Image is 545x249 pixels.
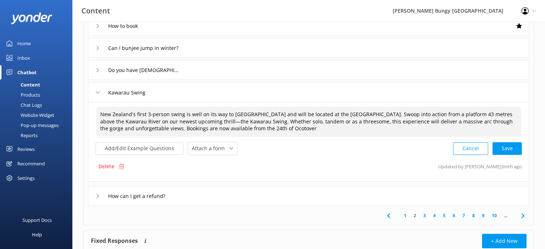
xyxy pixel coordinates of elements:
[22,213,52,227] div: Support Docs
[459,212,469,219] a: 7
[420,212,430,219] a: 3
[469,212,478,219] a: 8
[192,144,229,152] span: Attach a form
[17,156,45,171] div: Recommend
[438,160,522,173] p: Updated by [PERSON_NAME] 3mth ago
[4,130,38,140] div: Reports
[478,212,488,219] a: 9
[4,110,72,120] a: Website Widget
[4,120,59,130] div: Pop-up messages
[98,163,114,170] p: Delete
[17,36,31,51] div: Home
[4,120,72,130] a: Pop-up messages
[400,212,410,219] a: 1
[17,51,30,65] div: Inbox
[4,130,72,140] a: Reports
[482,234,527,248] button: + Add New
[91,234,138,248] h4: Fixed Responses
[17,142,35,156] div: Reviews
[430,212,439,219] a: 4
[4,100,72,110] a: Chat Logs
[32,227,42,242] div: Help
[11,12,52,24] img: yonder-white-logo.png
[449,212,459,219] a: 6
[4,100,42,110] div: Chat Logs
[4,110,54,120] div: Website Widget
[488,212,500,219] a: 10
[17,65,37,80] div: Chatbot
[4,90,40,100] div: Products
[453,142,488,155] button: Cancel
[96,142,183,155] button: Add/Edit Example Questions
[493,142,522,155] button: Save
[17,171,35,185] div: Settings
[4,90,72,100] a: Products
[4,80,72,90] a: Content
[500,212,511,219] span: ...
[439,212,449,219] a: 5
[96,107,521,137] textarea: New Zealand's first 3-person swing is well on its way to [GEOGRAPHIC_DATA] and will be located at...
[81,5,110,17] h3: Content
[4,80,40,90] div: Content
[410,212,420,219] a: 2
